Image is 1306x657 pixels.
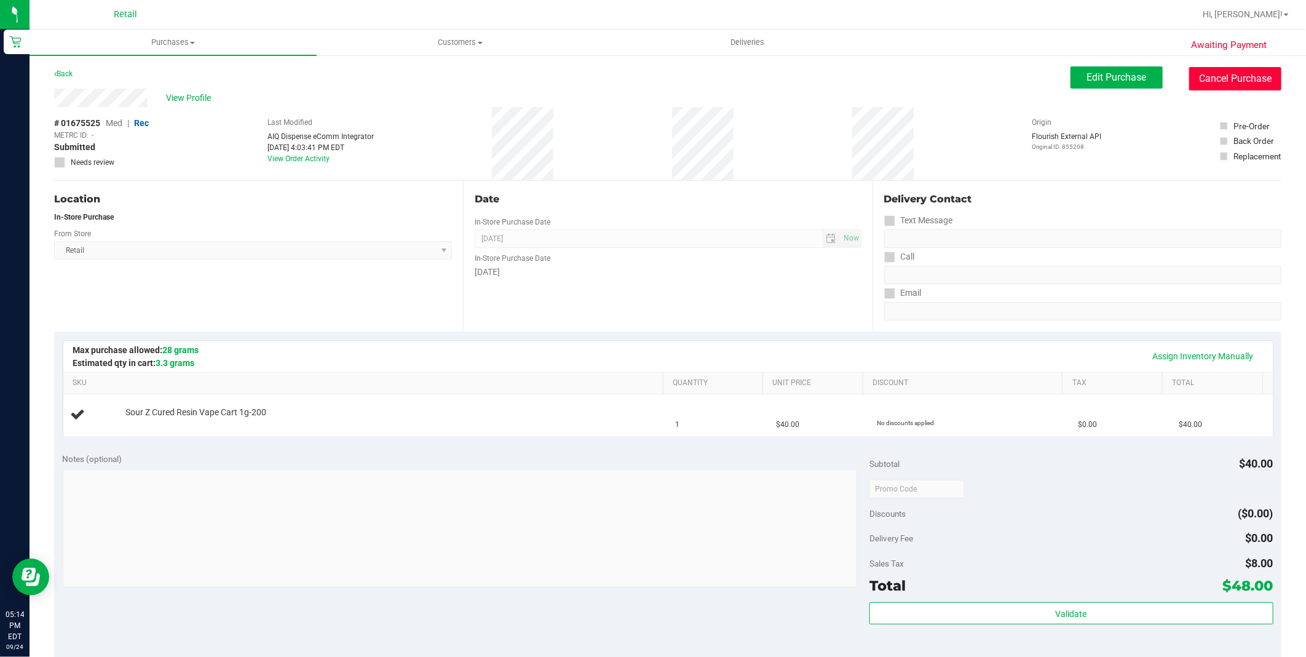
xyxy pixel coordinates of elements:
div: Replacement [1233,150,1281,162]
div: Location [54,192,452,207]
a: Unit Price [772,378,858,388]
p: Original ID: 855208 [1032,142,1101,151]
input: Format: (999) 999-9999 [884,266,1281,284]
label: Call [884,248,915,266]
label: Email [884,284,922,302]
div: Pre-Order [1233,120,1270,132]
span: Estimated qty in cart: [73,358,194,368]
span: Sales Tax [869,559,904,568]
div: Date [475,192,861,207]
a: Discount [873,378,1058,388]
label: Last Modified [267,117,312,128]
div: Flourish External API [1032,131,1101,151]
span: METRC ID: [54,130,89,141]
label: In-Store Purchase Date [475,217,550,228]
span: | [127,118,129,128]
span: $8.00 [1246,557,1273,570]
button: Cancel Purchase [1189,67,1281,90]
iframe: Resource center [12,559,49,595]
div: Delivery Contact [884,192,1281,207]
a: Deliveries [604,30,891,55]
a: SKU [73,378,658,388]
strong: In-Store Purchase [54,213,114,221]
a: Back [54,70,73,78]
a: Purchases [30,30,317,55]
button: Validate [869,602,1273,624]
div: [DATE] [475,266,861,279]
span: $40.00 [1240,457,1273,470]
span: Rec [134,118,149,128]
div: Back Order [1233,135,1274,147]
input: Promo Code [869,480,965,498]
div: AIQ Dispense eComm Integrator [267,131,374,142]
span: Notes (optional) [63,454,122,464]
span: No discounts applied [877,420,934,426]
span: View Profile [166,92,215,105]
span: Validate [1056,609,1087,619]
span: # 01675525 [54,117,100,130]
span: Needs review [71,157,114,168]
input: Format: (999) 999-9999 [884,229,1281,248]
inline-svg: Retail [9,36,22,48]
a: View Order Activity [267,154,330,163]
span: Awaiting Payment [1191,38,1267,52]
a: Assign Inventory Manually [1145,346,1262,367]
a: Tax [1072,378,1158,388]
span: $0.00 [1246,532,1273,544]
span: Subtotal [869,459,900,469]
span: Edit Purchase [1087,71,1147,83]
span: Submitted [54,141,95,154]
span: - [92,130,93,141]
span: Delivery Fee [869,533,913,543]
a: Customers [317,30,604,55]
span: Purchases [30,37,317,48]
span: Max purchase allowed: [73,345,199,355]
span: ($0.00) [1238,507,1273,520]
a: Quantity [673,378,758,388]
a: Total [1172,378,1257,388]
span: 3.3 grams [156,358,194,368]
span: Retail [114,9,137,20]
span: Discounts [869,503,906,525]
span: $0.00 [1078,419,1098,431]
span: 1 [675,419,679,431]
span: Total [869,577,906,594]
span: $40.00 [1179,419,1203,431]
span: $48.00 [1223,577,1273,594]
label: Origin [1032,117,1051,128]
span: Customers [317,37,603,48]
button: Edit Purchase [1071,66,1163,89]
p: 05:14 PM EDT [6,609,24,642]
label: In-Store Purchase Date [475,253,550,264]
span: Deliveries [714,37,781,48]
div: [DATE] 4:03:41 PM EDT [267,142,374,153]
label: From Store [54,228,91,239]
span: 28 grams [162,345,199,355]
span: $40.00 [776,419,799,431]
span: Sour Z Cured Resin Vape Cart 1g-200 [125,407,266,418]
span: Hi, [PERSON_NAME]! [1203,9,1283,19]
p: 09/24 [6,642,24,651]
span: Med [106,118,122,128]
label: Text Message [884,212,953,229]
